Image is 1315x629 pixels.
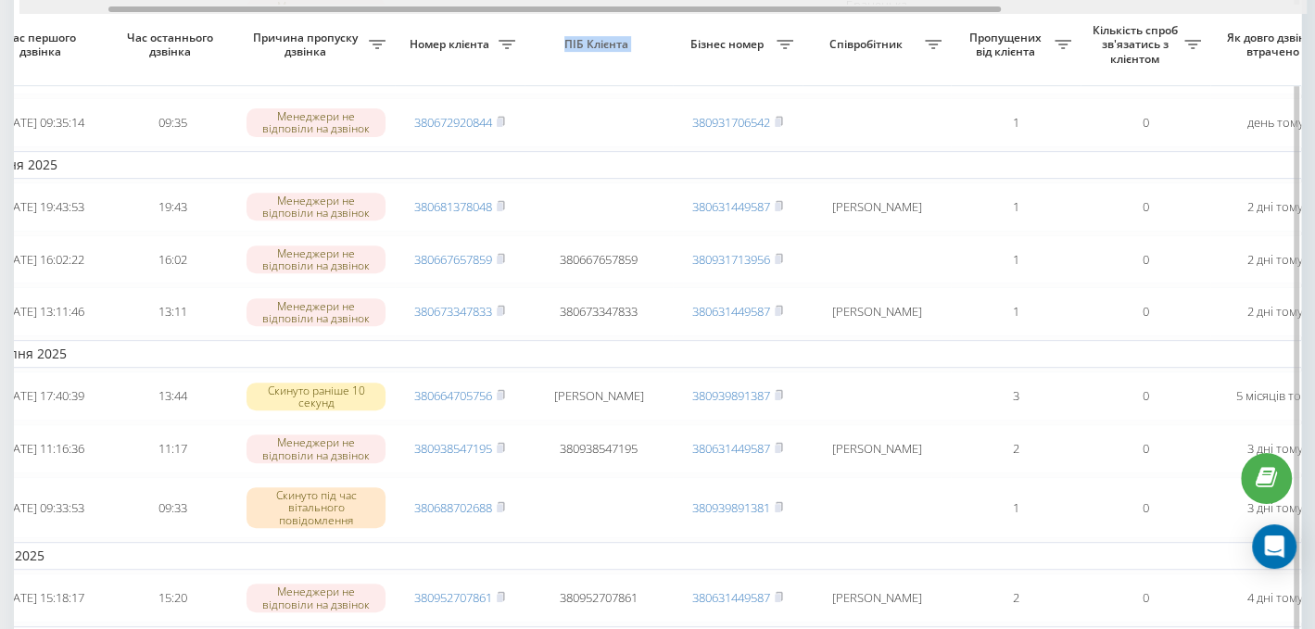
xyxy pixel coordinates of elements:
a: 380952707861 [414,589,492,606]
div: Скинуто раніше 10 секунд [247,383,386,410]
a: 380631449587 [692,198,770,215]
div: Open Intercom Messenger [1252,524,1296,569]
td: [PERSON_NAME] [803,182,951,232]
a: 380631449587 [692,303,770,320]
td: 15:20 [107,573,237,623]
td: 1 [951,287,1081,336]
td: 09:35 [107,98,237,147]
td: 19:43 [107,182,237,232]
td: 0 [1081,98,1210,147]
a: 380664705756 [414,387,492,404]
td: 0 [1081,477,1210,538]
div: Менеджери не відповіли на дзвінок [247,434,386,462]
td: 11:17 [107,424,237,473]
span: Номер клієнта [404,37,499,52]
td: [PERSON_NAME] [803,573,951,623]
a: 380667657859 [414,251,492,268]
td: 2 [951,424,1081,473]
a: 380631449587 [692,589,770,606]
span: Час останнього дзвінка [122,31,222,59]
td: 0 [1081,371,1210,421]
td: 380938547195 [525,424,673,473]
td: 380952707861 [525,573,673,623]
span: Пропущених від клієнта [960,31,1055,59]
div: Менеджери не відповіли на дзвінок [247,245,386,273]
span: Співробітник [812,37,925,52]
td: 09:33 [107,477,237,538]
a: 380931713956 [692,251,770,268]
td: [PERSON_NAME] [803,424,951,473]
td: 1 [951,98,1081,147]
td: 0 [1081,235,1210,284]
span: Бізнес номер [682,37,777,52]
td: 0 [1081,573,1210,623]
td: [PERSON_NAME] [525,371,673,421]
div: Менеджери не відповіли на дзвінок [247,108,386,136]
td: 380667657859 [525,235,673,284]
a: 380688702688 [414,499,492,516]
span: ПІБ Клієнта [540,37,657,52]
span: Причина пропуску дзвінка [247,31,369,59]
a: 380672920844 [414,114,492,131]
div: Скинуто під час вітального повідомлення [247,487,386,528]
td: 1 [951,235,1081,284]
td: 3 [951,371,1081,421]
td: 1 [951,477,1081,538]
a: 380939891387 [692,387,770,404]
a: 380939891381 [692,499,770,516]
a: 380673347833 [414,303,492,320]
td: 380673347833 [525,287,673,336]
a: 380631449587 [692,440,770,457]
td: 1 [951,182,1081,232]
span: Кількість спроб зв'язатись з клієнтом [1090,23,1184,67]
td: 13:44 [107,371,237,421]
td: 13:11 [107,287,237,336]
div: Менеджери не відповіли на дзвінок [247,193,386,220]
td: 16:02 [107,235,237,284]
td: 0 [1081,287,1210,336]
td: [PERSON_NAME] [803,287,951,336]
div: Менеджери не відповіли на дзвінок [247,584,386,611]
div: Менеджери не відповіли на дзвінок [247,298,386,326]
td: 0 [1081,182,1210,232]
td: 0 [1081,424,1210,473]
td: 2 [951,573,1081,623]
a: 380681378048 [414,198,492,215]
a: 380931706542 [692,114,770,131]
a: 380938547195 [414,440,492,457]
